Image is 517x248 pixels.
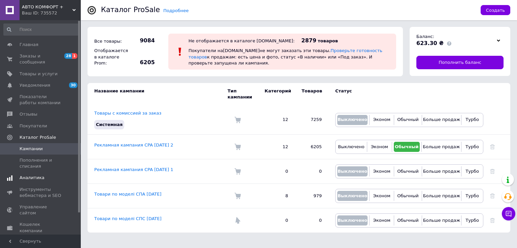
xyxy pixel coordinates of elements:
span: Турбо [466,169,479,174]
span: Обычный [397,218,418,223]
button: Больше продаж [424,115,459,125]
button: Выключено [337,215,368,225]
span: Больше продаж [423,193,460,198]
a: Удалить [490,218,495,223]
input: Поиск [3,24,79,36]
span: Главная [20,42,38,48]
button: Эконом [371,115,392,125]
button: Обычный [396,166,420,176]
td: 8 [258,183,295,208]
span: Системная [96,122,123,127]
span: Заказы и сообщения [20,53,62,65]
a: Товари по моделі СПА [DATE] [94,192,162,197]
span: Товары и услуги [20,71,58,77]
span: Создать [486,8,505,13]
span: Управление сайтом [20,204,62,216]
div: Ваш ID: 735572 [22,10,81,16]
button: Турбо [463,166,481,176]
a: Проверьте готовность товаров [188,48,382,59]
button: Выключено [337,142,365,152]
span: 30 [69,82,77,88]
span: 6205 [131,59,155,66]
td: Статус [329,83,483,105]
span: 9084 [131,37,155,44]
img: Комиссия за заказ [234,193,241,199]
td: 12 [258,134,295,159]
a: Удалить [490,144,495,149]
span: Пополнения и списания [20,157,62,169]
span: Больше продаж [423,218,460,223]
td: 979 [295,183,329,208]
span: Турбо [466,218,479,223]
span: Аналитика [20,175,44,181]
span: Больше продаж [423,117,460,122]
div: Каталог ProSale [101,6,160,13]
button: Обычный [394,142,420,152]
span: 28 [64,53,72,59]
td: Название кампании [88,83,228,105]
button: Выключено [337,115,368,125]
div: Отображается в каталоге Prom: [93,46,130,68]
a: Рекламная кампания CPA [DATE] 2 [94,142,173,148]
div: Не отображается в каталоге [DOMAIN_NAME]: [188,38,295,43]
span: Выключено [338,218,367,223]
button: Чат с покупателем [502,207,515,220]
img: Комиссия за переход [234,217,241,224]
button: Обычный [396,215,420,225]
button: Турбо [463,115,481,125]
img: Комиссия за заказ [234,143,241,150]
span: Кампании [20,146,43,152]
span: Кошелек компании [20,221,62,234]
button: Больше продаж [424,215,459,225]
span: Выключено [338,169,367,174]
td: Тип кампании [228,83,258,105]
td: 0 [295,208,329,233]
span: Эконом [373,117,390,122]
td: 0 [295,159,329,183]
span: товаров [318,38,338,43]
button: Эконом [369,142,390,152]
div: Все товары: [93,37,130,46]
button: Эконом [371,166,392,176]
button: Больше продаж [423,142,459,152]
button: Выключено [337,191,368,201]
span: Обычный [397,117,418,122]
img: :exclamation: [175,47,185,57]
span: Баланс: [416,34,434,39]
span: Эконом [373,169,390,174]
span: АВТО КОМФОРТ + [22,4,72,10]
td: 12 [258,105,295,134]
button: Эконом [371,215,392,225]
button: Эконом [371,191,392,201]
img: Комиссия за заказ [234,117,241,123]
span: Больше продаж [423,169,460,174]
span: Выключено [338,193,367,198]
span: Пополнить баланс [439,59,481,66]
button: Турбо [463,191,481,201]
button: Больше продаж [424,166,459,176]
a: Удалить [490,169,495,174]
span: Обычный [395,144,419,149]
span: Обычный [397,169,418,174]
span: Показатели работы компании [20,94,62,106]
td: 6205 [295,134,329,159]
button: Создать [481,5,510,15]
td: Категорий [258,83,295,105]
td: 7259 [295,105,329,134]
a: Удалить [490,193,495,198]
span: Каталог ProSale [20,134,56,140]
span: Эконом [371,144,388,149]
span: Инструменты вебмастера и SEO [20,187,62,199]
span: Больше продаж [423,144,460,149]
span: Уведомления [20,82,50,88]
span: Турбо [466,117,479,122]
span: Эконом [373,218,390,223]
span: Покупатели на [DOMAIN_NAME] не могут заказать эти товары. к продажам: есть цена и фото, статус «В... [188,48,382,65]
span: Обычный [397,193,418,198]
button: Обычный [396,115,420,125]
button: Обычный [396,191,420,201]
td: Товаров [295,83,329,105]
a: Товары с комиссией за заказ [94,111,161,116]
span: Отзывы [20,111,37,117]
a: Подробнее [163,8,188,13]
